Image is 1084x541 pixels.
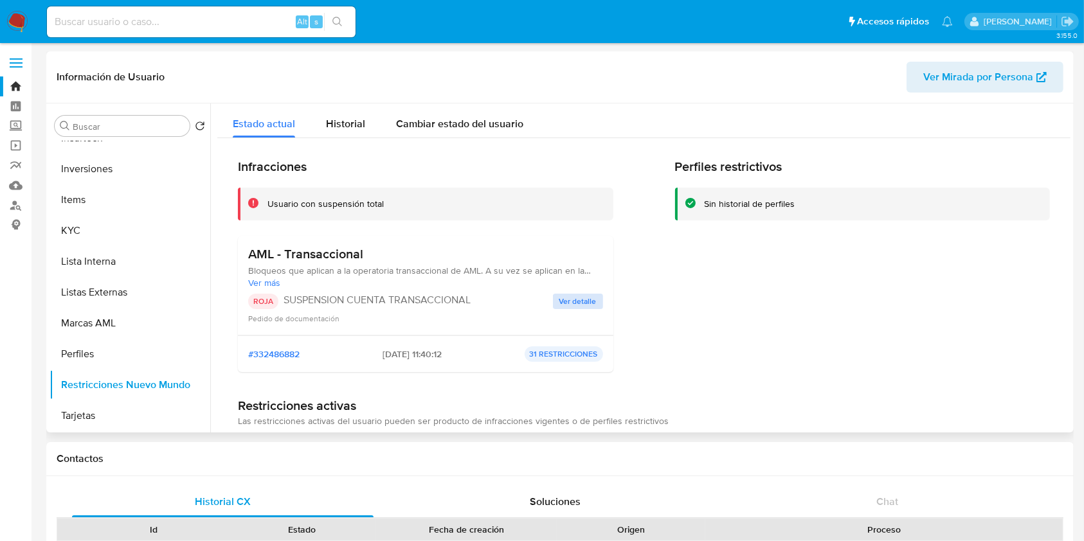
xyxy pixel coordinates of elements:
[57,452,1063,465] h1: Contactos
[907,62,1063,93] button: Ver Mirada por Persona
[50,246,210,277] button: Lista Interna
[857,15,929,28] span: Accesos rápidos
[50,339,210,369] button: Perfiles
[923,62,1033,93] span: Ver Mirada por Persona
[195,494,251,509] span: Historial CX
[50,369,210,400] button: Restricciones Nuevo Mundo
[530,494,581,509] span: Soluciones
[714,523,1054,536] div: Proceso
[237,523,368,536] div: Estado
[297,15,307,28] span: Alt
[73,121,185,132] input: Buscar
[47,13,356,30] input: Buscar usuario o caso...
[385,523,548,536] div: Fecha de creación
[1061,15,1074,28] a: Salir
[50,154,210,184] button: Inversiones
[60,121,70,131] button: Buscar
[50,277,210,308] button: Listas Externas
[314,15,318,28] span: s
[50,308,210,339] button: Marcas AML
[57,71,165,84] h1: Información de Usuario
[50,400,210,431] button: Tarjetas
[876,494,898,509] span: Chat
[324,13,350,31] button: search-icon
[89,523,219,536] div: Id
[195,121,205,135] button: Volver al orden por defecto
[50,184,210,215] button: Items
[942,16,953,27] a: Notificaciones
[566,523,696,536] div: Origen
[984,15,1056,28] p: eliana.eguerrero@mercadolibre.com
[50,215,210,246] button: KYC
